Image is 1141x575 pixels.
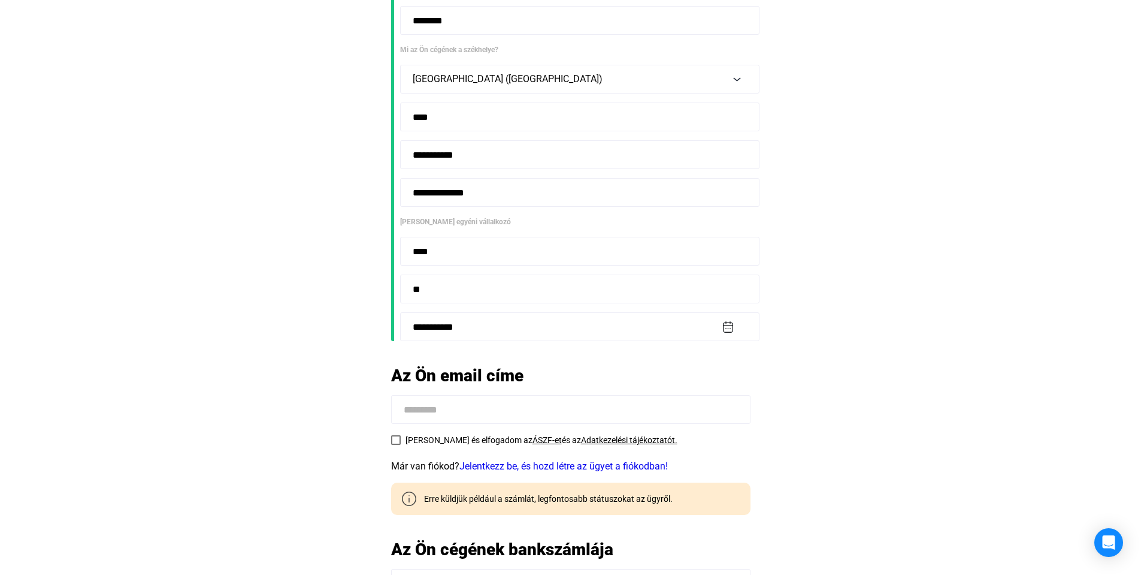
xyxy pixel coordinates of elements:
a: ÁSZF-et [532,435,562,445]
span: [PERSON_NAME] és elfogadom az [405,435,532,445]
button: [GEOGRAPHIC_DATA] ([GEOGRAPHIC_DATA]) [400,65,759,94]
div: Már van fiókod? [391,459,750,474]
div: Mi az Ön cégének a székhelye? [400,44,750,56]
h2: Az Ön cégének bankszámlája [391,539,750,560]
img: info-grey-outline [402,492,416,506]
a: Adatkezelési tájékoztatót. [581,435,677,445]
span: [GEOGRAPHIC_DATA] ([GEOGRAPHIC_DATA]) [413,73,603,85]
div: Open Intercom Messenger [1094,528,1123,557]
h2: Az Ön email címe [391,365,750,386]
a: Jelentkezz be, és hozd létre az ügyet a fiókodban! [459,460,668,472]
div: [PERSON_NAME] egyéni vállalkozó [400,216,750,228]
span: és az [562,435,581,445]
div: Erre küldjük például a számlát, legfontosabb státuszokat az ügyről. [415,493,673,505]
